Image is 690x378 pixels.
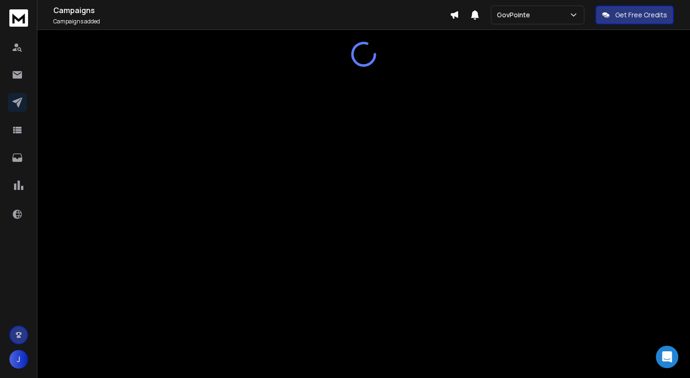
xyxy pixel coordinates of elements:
[53,18,450,25] p: Campaigns added
[615,10,667,20] p: Get Free Credits
[9,350,28,369] button: J
[596,6,674,24] button: Get Free Credits
[53,5,450,16] h1: Campaigns
[497,10,534,20] p: GovPointe
[656,346,678,368] div: Open Intercom Messenger
[9,9,28,27] img: logo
